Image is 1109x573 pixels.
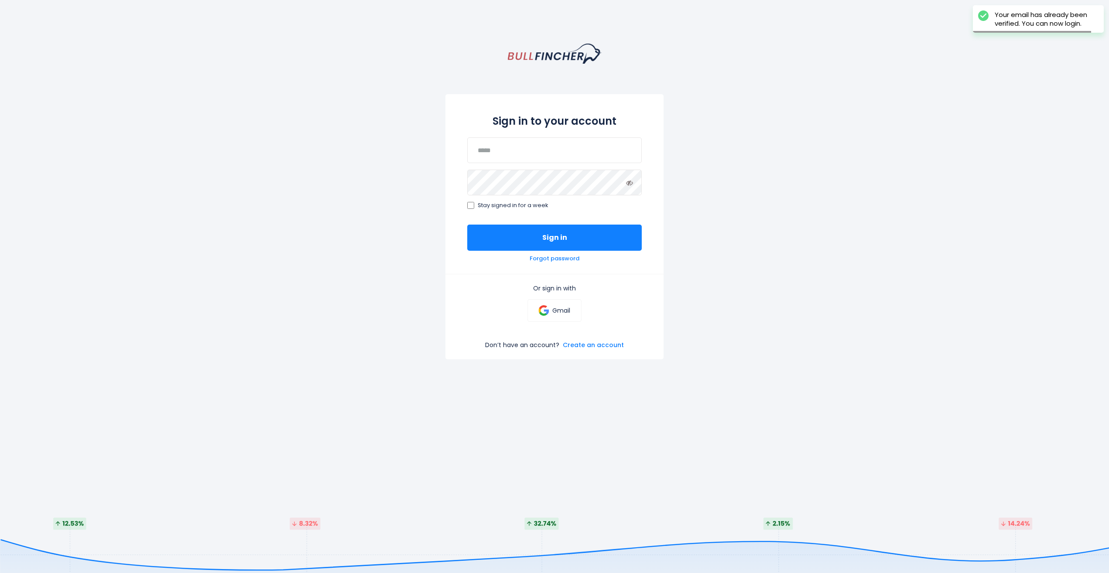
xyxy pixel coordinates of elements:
button: Sign in [467,225,642,251]
p: Or sign in with [467,284,642,292]
input: Stay signed in for a week [467,202,474,209]
h2: Sign in to your account [467,113,642,129]
p: Gmail [552,307,570,314]
span: Stay signed in for a week [478,202,548,209]
a: Forgot password [530,255,579,263]
a: Gmail [527,299,581,322]
a: Create an account [563,341,624,349]
p: Don’t have an account? [485,341,559,349]
div: Your email has already been verified. You can now login. [995,10,1099,27]
a: homepage [508,44,602,64]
